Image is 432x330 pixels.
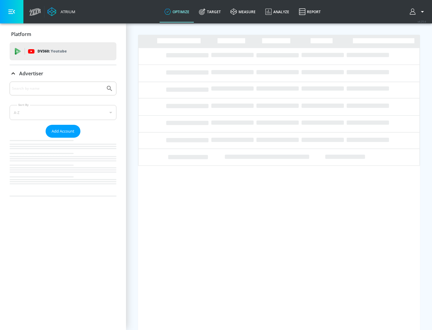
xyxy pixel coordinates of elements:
div: Atrium [58,9,75,14]
input: Search by name [12,85,103,92]
a: measure [226,1,260,22]
div: Advertiser [10,82,116,196]
div: Platform [10,26,116,43]
p: Platform [11,31,31,37]
div: A-Z [10,105,116,120]
p: DV360: [37,48,67,55]
span: Add Account [52,128,74,135]
div: DV360: Youtube [10,42,116,60]
nav: list of Advertiser [10,138,116,196]
label: Sort By [17,103,30,107]
p: Advertiser [19,70,43,77]
a: optimize [160,1,194,22]
span: v 4.25.4 [418,20,426,23]
div: Advertiser [10,65,116,82]
p: Youtube [51,48,67,54]
a: Analyze [260,1,294,22]
a: Target [194,1,226,22]
button: Add Account [46,125,80,138]
a: Report [294,1,325,22]
a: Atrium [47,7,75,16]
